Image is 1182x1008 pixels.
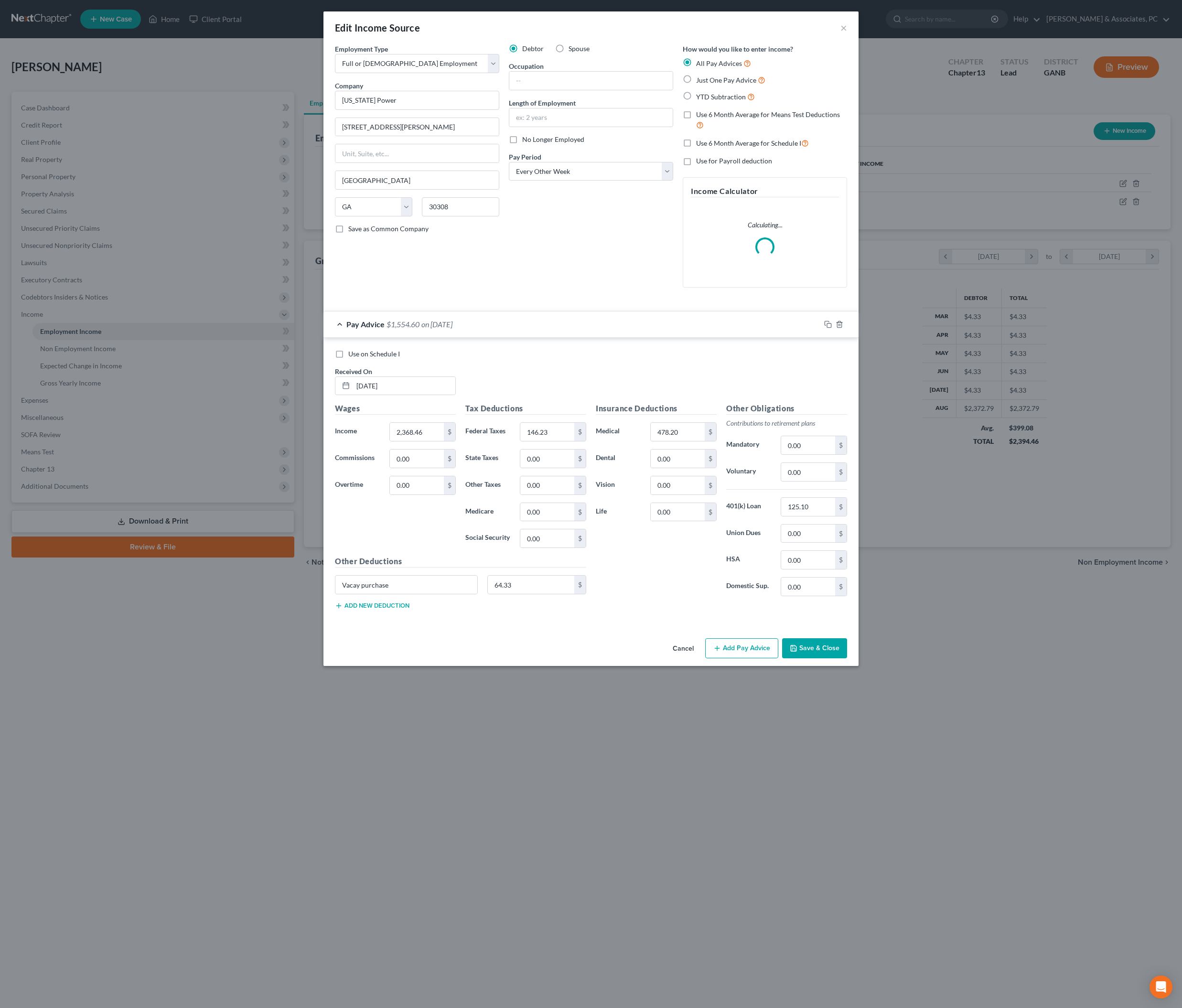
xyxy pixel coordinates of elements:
label: Overtime [330,476,385,495]
label: Dental [591,449,645,468]
span: Use 6 Month Average for Schedule I [696,139,801,147]
input: 0.00 [520,503,574,521]
div: $ [835,498,847,516]
div: $ [444,476,455,494]
div: $ [705,450,716,468]
input: Enter address... [335,118,499,136]
h5: Tax Deductions [465,403,586,415]
div: $ [444,450,455,468]
span: Company [335,82,363,90]
input: 0.00 [781,436,835,454]
span: $1,554.60 [387,320,419,329]
input: Specify... [335,576,477,594]
h5: Other Deductions [335,556,586,568]
div: $ [574,476,586,494]
h5: Insurance Deductions [596,403,717,415]
label: Social Security [461,529,515,548]
label: Commissions [330,449,385,468]
button: Save & Close [782,638,847,658]
input: 0.00 [520,529,574,547]
input: 0.00 [781,498,835,516]
input: 0.00 [781,463,835,481]
label: Vision [591,476,645,495]
span: Use on Schedule I [348,350,400,358]
label: Medical [591,422,645,441]
div: $ [574,450,586,468]
input: 0.00 [781,525,835,543]
div: $ [574,576,586,594]
input: Unit, Suite, etc... [335,144,499,162]
label: Domestic Sup. [721,577,776,596]
button: × [840,22,847,33]
label: Length of Employment [509,98,576,108]
div: Edit Income Source [335,21,420,34]
span: No Longer Employed [522,135,584,143]
input: 0.00 [520,450,574,468]
span: Employment Type [335,45,388,53]
button: Add new deduction [335,602,409,610]
label: State Taxes [461,449,515,468]
input: 0.00 [520,423,574,441]
input: 0.00 [390,450,444,468]
div: $ [835,436,847,454]
div: $ [574,503,586,521]
p: Contributions to retirement plans [726,418,847,428]
h5: Other Obligations [726,403,847,415]
span: Spouse [569,44,590,53]
div: $ [574,529,586,547]
h5: Income Calculator [691,185,839,197]
div: $ [835,525,847,543]
input: Enter zip... [422,197,499,216]
label: How would you like to enter income? [683,44,793,54]
span: Pay Period [509,153,541,161]
label: Union Dues [721,524,776,543]
input: ex: 2 years [509,108,673,127]
span: Received On [335,367,372,375]
p: Calculating... [691,220,839,230]
label: Life [591,503,645,522]
div: $ [705,476,716,494]
label: Medicare [461,503,515,522]
label: Federal Taxes [461,422,515,441]
label: Other Taxes [461,476,515,495]
span: Pay Advice [346,320,385,329]
input: 0.00 [390,476,444,494]
span: on [DATE] [421,320,452,329]
div: $ [835,551,847,569]
label: Mandatory [721,436,776,455]
input: 0.00 [651,423,705,441]
div: $ [705,503,716,521]
label: Occupation [509,61,544,71]
input: MM/DD/YYYY [353,377,455,395]
label: Voluntary [721,462,776,482]
button: Cancel [665,639,701,658]
input: 0.00 [781,578,835,596]
input: Search company by name... [335,91,499,110]
span: Save as Common Company [348,225,429,233]
label: HSA [721,550,776,569]
span: Just One Pay Advice [696,76,756,84]
div: $ [574,423,586,441]
input: 0.00 [651,476,705,494]
div: Open Intercom Messenger [1150,976,1172,998]
span: Debtor [522,44,544,53]
span: YTD Subtraction [696,93,746,101]
span: Use 6 Month Average for Means Test Deductions [696,110,840,118]
span: All Pay Advices [696,59,742,67]
span: Income [335,427,357,435]
input: 0.00 [520,476,574,494]
div: $ [835,463,847,481]
input: -- [509,72,673,90]
label: 401(k) Loan [721,497,776,516]
input: 0.00 [390,423,444,441]
span: Use for Payroll deduction [696,157,772,165]
input: 0.00 [651,450,705,468]
input: 0.00 [781,551,835,569]
input: Enter city... [335,171,499,189]
input: 0.00 [651,503,705,521]
h5: Wages [335,403,456,415]
div: $ [835,578,847,596]
div: $ [444,423,455,441]
input: 0.00 [488,576,575,594]
div: $ [705,423,716,441]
